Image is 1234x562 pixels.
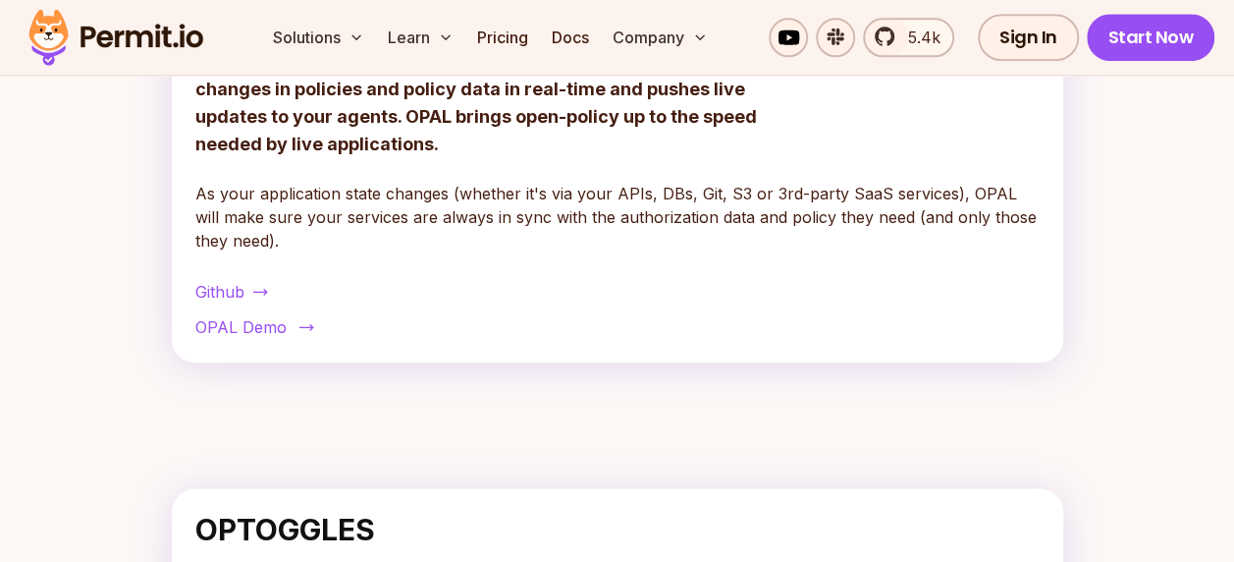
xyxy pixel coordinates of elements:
[469,18,536,57] a: Pricing
[195,280,244,304] span: Github
[605,18,716,57] button: Company
[265,18,372,57] button: Solutions
[863,18,954,57] a: 5.4k
[978,14,1079,61] a: Sign In
[195,182,1040,253] p: As your application state changes (whether it's via your APIs, DBs, Git, S3 or 3rd-party SaaS ser...
[195,315,287,339] span: OPAL Demo
[20,4,212,71] img: Permit logo
[195,280,1040,304] a: Github
[380,18,461,57] button: Learn
[195,48,784,158] p: An administration layer for Open Policy Agent (OPA) that detects changes in policies and policy d...
[1087,14,1215,61] a: Start Now
[195,315,1040,339] a: OPAL Demo
[544,18,597,57] a: Docs
[195,512,1040,547] h2: OPTOGGLES
[896,26,940,49] span: 5.4k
